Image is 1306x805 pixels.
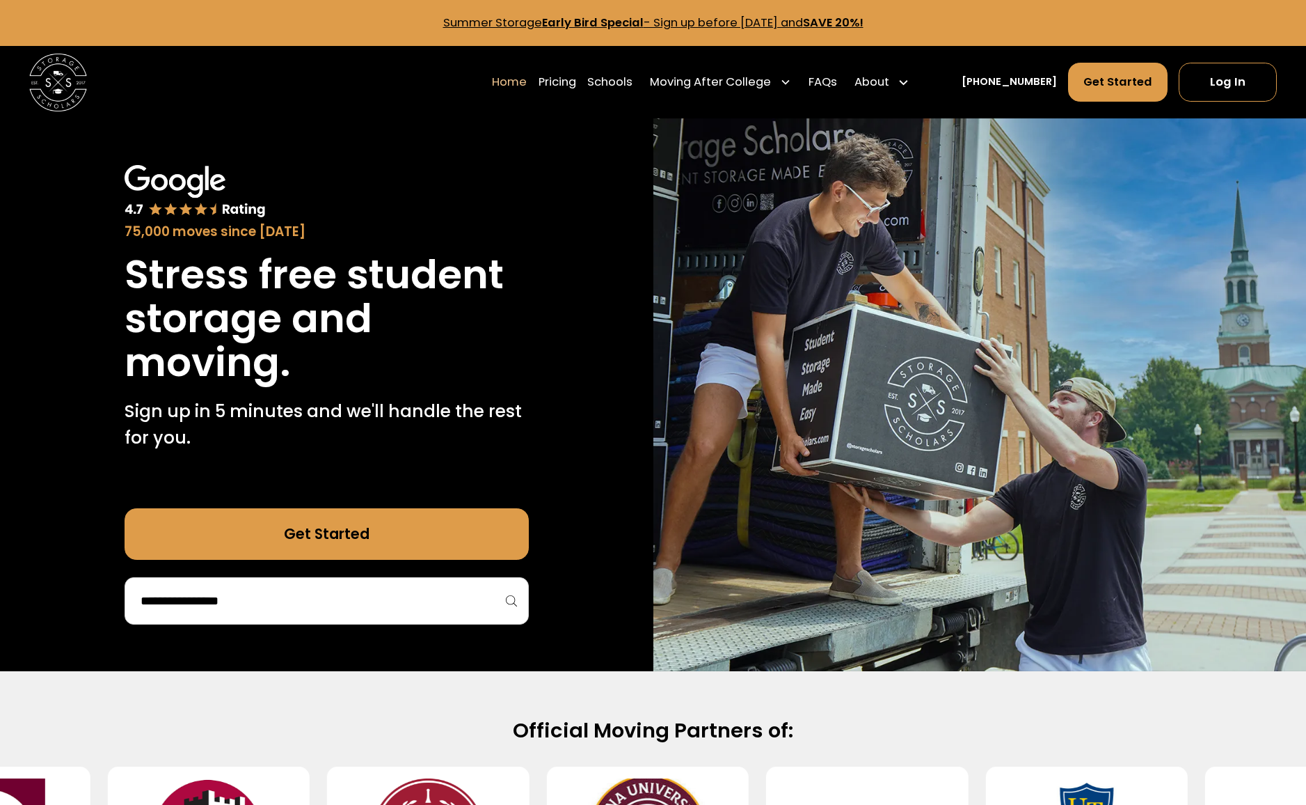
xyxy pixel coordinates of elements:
a: Pricing [539,62,576,102]
div: Moving After College [644,62,797,102]
a: [PHONE_NUMBER] [962,75,1057,90]
a: Get Started [1068,63,1168,102]
img: Google 4.7 star rating [125,165,266,219]
strong: Early Bird Special [542,15,644,31]
div: Moving After College [650,74,771,91]
p: Sign up in 5 minutes and we'll handle the rest for you. [125,398,529,451]
a: Get Started [125,508,529,561]
a: Home [492,62,527,102]
a: Log In [1179,63,1277,102]
div: About [849,62,916,102]
a: Summer StorageEarly Bird Special- Sign up before [DATE] andSAVE 20%! [443,15,863,31]
h1: Stress free student storage and moving. [125,253,529,384]
strong: SAVE 20%! [803,15,863,31]
a: Schools [587,62,632,102]
img: Storage Scholars main logo [29,54,87,111]
a: FAQs [809,62,837,102]
div: 75,000 moves since [DATE] [125,222,529,242]
h2: Official Moving Partners of: [191,717,1115,744]
div: About [854,74,889,91]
